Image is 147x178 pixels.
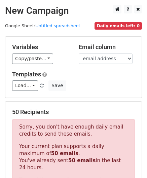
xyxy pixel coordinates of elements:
a: Templates [12,71,41,78]
iframe: Chat Widget [113,146,147,178]
button: Save [48,80,66,91]
a: Copy/paste... [12,54,53,64]
span: Daily emails left: 0 [95,22,142,30]
h2: New Campaign [5,5,142,16]
h5: Email column [79,43,135,51]
p: Your current plan supports a daily maximum of . You've already sent in the last 24 hours. [19,143,128,171]
p: Sorry, you don't have enough daily email credits to send these emails. [19,123,128,138]
a: Daily emails left: 0 [95,23,142,28]
a: Load... [12,80,38,91]
h5: Variables [12,43,69,51]
strong: 50 emails [51,150,78,156]
small: Google Sheet: [5,23,80,28]
strong: 50 emails [68,157,96,164]
a: Untitled spreadsheet [35,23,80,28]
h5: 50 Recipients [12,108,135,116]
